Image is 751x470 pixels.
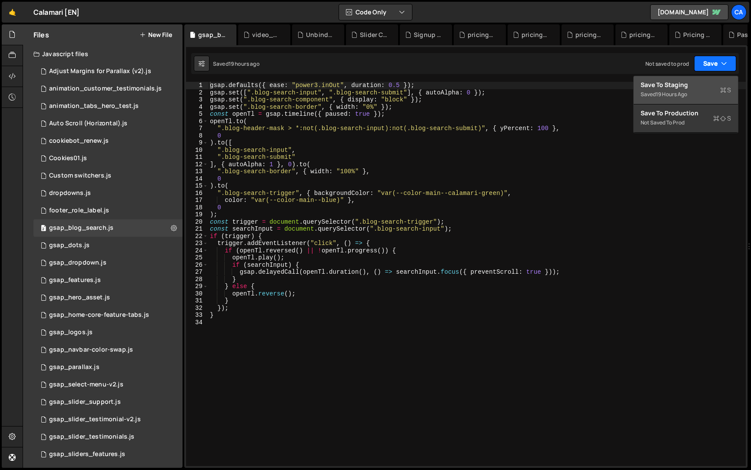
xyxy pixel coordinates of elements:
div: Calamari [EN] [33,7,80,17]
div: 26 [186,262,208,269]
div: Slider Customers.js [360,30,388,39]
div: 17 [186,197,208,204]
div: 13 [186,168,208,175]
div: gsap_hero_asset.js [49,294,110,302]
div: 2818/14191.js [33,272,183,289]
div: 21 [186,225,208,233]
div: 2818/18525.js [33,132,183,150]
div: 2818/14189.js [33,359,183,376]
div: gsap_sliders_features.js [49,450,125,458]
div: 10 [186,147,208,154]
a: [DOMAIN_NAME] [650,4,728,20]
span: S [713,114,731,123]
div: 18 [186,204,208,211]
div: Pricing plan feature tab selection.js [683,30,711,39]
div: 2818/20966.js [33,97,183,115]
div: Saved [213,60,259,67]
div: 20 [186,218,208,226]
div: 32 [186,305,208,312]
button: Code Only [339,4,412,20]
div: 2818/20132.js [33,306,183,324]
div: cookiebot_renew.js [49,137,109,145]
div: gsap_dropdown.js [49,259,106,267]
div: 15 [186,182,208,190]
div: 2818/14186.js [33,341,183,359]
div: pricing_selectors.js [522,30,549,39]
div: 33 [186,312,208,319]
div: gsap_home-core-feature-tabs.js [49,311,149,319]
a: Ca [731,4,747,20]
div: gsap_logos.js [49,329,93,336]
div: Save to Staging [641,81,731,89]
div: 2818/16378.js [33,446,183,463]
div: 2818/29474.js [33,202,183,219]
div: 19 [186,211,208,218]
button: New File [140,31,172,38]
button: Save to ProductionS Not saved to prod [634,104,738,133]
div: 2818/4789.js [33,185,183,202]
div: 29 [186,283,208,290]
div: 12 [186,161,208,168]
div: gsap_slider_testimonials.js [49,433,134,441]
div: 9 [186,139,208,147]
div: 2818/11555.js [33,150,183,167]
div: 2818/15649.js [33,254,183,272]
div: Custom switchers.js [49,172,111,180]
div: animation_tabs_hero_test.js [49,102,139,110]
div: Save to Production [641,109,731,117]
div: gsap_features.js [49,276,101,284]
span: 2 [41,225,46,232]
div: 19 hours ago [656,91,687,98]
div: 2818/5802.js [33,167,183,185]
div: 19 hours ago [229,60,259,67]
div: 2818/15677.js [33,289,183,306]
div: 2818/6726.js [33,115,183,132]
div: Auto Scroll (Horizontal).js [49,120,127,128]
div: pricing_show_features.js [468,30,495,39]
div: gsap_blog_search.js [198,30,226,39]
div: 2818/20407.js [33,237,183,254]
div: 28 [186,276,208,283]
div: Adjust Margins for Parallax (v2).js [49,67,151,75]
div: 14 [186,175,208,183]
div: 22 [186,233,208,240]
div: 34 [186,319,208,326]
div: 1 [186,82,208,89]
div: 11 [186,154,208,161]
div: Signup form.js [414,30,442,39]
div: dropdowns.js [49,189,91,197]
div: 16 [186,190,208,197]
div: 2818/20133.js [33,411,183,428]
div: 24 [186,247,208,255]
div: Unbind touch from sliders.js [306,30,334,39]
div: gsap_slider_support.js [49,398,121,406]
div: 5 [186,111,208,118]
div: 2818/14192.js [33,63,183,80]
div: 2818/13764.js [33,376,183,393]
h2: Files [33,30,49,40]
div: Saved [641,89,731,100]
div: animation_customer_testimonials.js [49,85,162,93]
div: 2 [186,89,208,97]
div: 4 [186,104,208,111]
span: S [720,86,731,94]
div: 3 [186,96,208,104]
div: 2818/18172.js [33,80,183,97]
div: Not saved to prod [641,117,731,128]
button: Save [694,56,736,71]
div: gsap_parallax.js [49,363,100,371]
div: gsap_slider_testimonial-v2.js [49,416,141,423]
div: 25 [186,254,208,262]
div: video_customers.js [252,30,280,39]
div: gsap_select-menu-v2.js [49,381,123,389]
div: 2818/14220.js [33,324,183,341]
div: Cookies01.js [49,154,87,162]
div: 8 [186,132,208,140]
div: 2818/14190.js [33,428,183,446]
div: pricing_drawer_mobile.js [629,30,657,39]
div: 23 [186,240,208,247]
div: gsap_blog_search.js [33,219,183,237]
div: 7 [186,125,208,132]
div: gsap_navbar-color-swap.js [49,346,133,354]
